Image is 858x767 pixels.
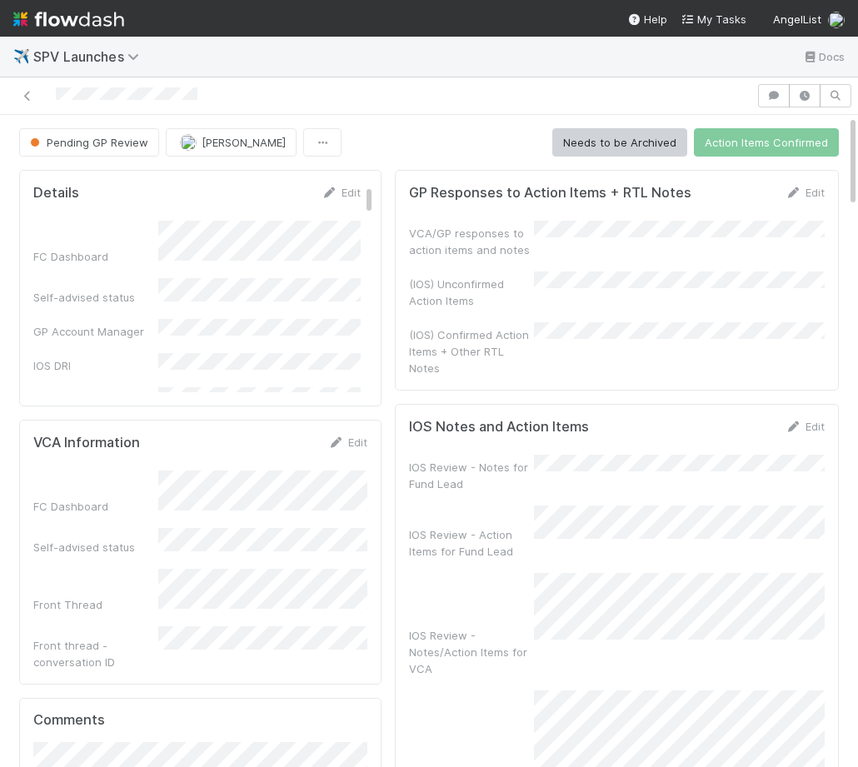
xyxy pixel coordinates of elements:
div: Front thread - conversation ID [33,637,158,670]
a: Docs [802,47,845,67]
button: Needs to be Archived [552,128,687,157]
img: avatar_18c010e4-930e-4480-823a-7726a265e9dd.png [828,12,845,28]
span: AngelList [773,12,821,26]
a: Edit [786,420,825,433]
h5: VCA Information [33,435,140,451]
div: IOS Review - Action Items for Fund Lead [409,526,534,560]
a: My Tasks [681,11,746,27]
img: logo-inverted-e16ddd16eac7371096b0.svg [13,5,124,33]
h5: Details [33,185,79,202]
div: FC Dashboard [33,498,158,515]
span: SPV Launches [33,48,147,65]
div: (IOS) Confirmed Action Items + Other RTL Notes [409,326,534,376]
div: Front Thread [33,596,158,613]
a: Edit [786,186,825,199]
h5: IOS Notes and Action Items [409,419,589,436]
h5: Comments [33,712,367,729]
div: IOS Review - Notes/Action Items for VCA [409,627,534,677]
a: Edit [322,186,361,199]
div: Self-advised status [33,289,158,306]
div: Self-advised status [33,539,158,555]
button: [PERSON_NAME] [166,128,297,157]
button: Action Items Confirmed [694,128,839,157]
a: Edit [328,436,367,449]
div: GP Account Manager [33,323,158,340]
div: Ready to Launch DRI [33,391,158,408]
div: IOS Review - Notes for Fund Lead [409,459,534,492]
h5: GP Responses to Action Items + RTL Notes [409,185,691,202]
div: VCA/GP responses to action items and notes [409,225,534,258]
span: [PERSON_NAME] [202,136,286,149]
div: IOS DRI [33,357,158,374]
img: avatar_18c010e4-930e-4480-823a-7726a265e9dd.png [180,134,197,151]
span: My Tasks [681,12,746,26]
div: (IOS) Unconfirmed Action Items [409,276,534,309]
span: ✈️ [13,49,30,63]
div: FC Dashboard [33,248,158,265]
div: Help [627,11,667,27]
